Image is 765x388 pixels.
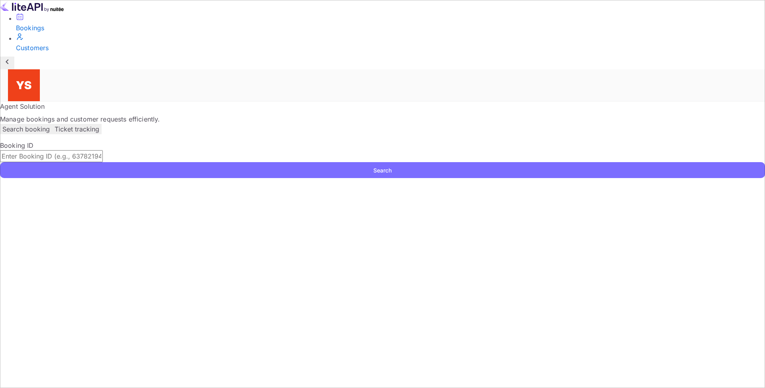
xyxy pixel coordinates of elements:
[16,33,765,53] a: Customers
[2,124,50,134] p: Search booking
[16,13,765,33] a: Bookings
[16,43,765,53] div: Customers
[16,23,765,33] div: Bookings
[55,124,99,134] p: Ticket tracking
[8,69,40,101] img: Yandex Support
